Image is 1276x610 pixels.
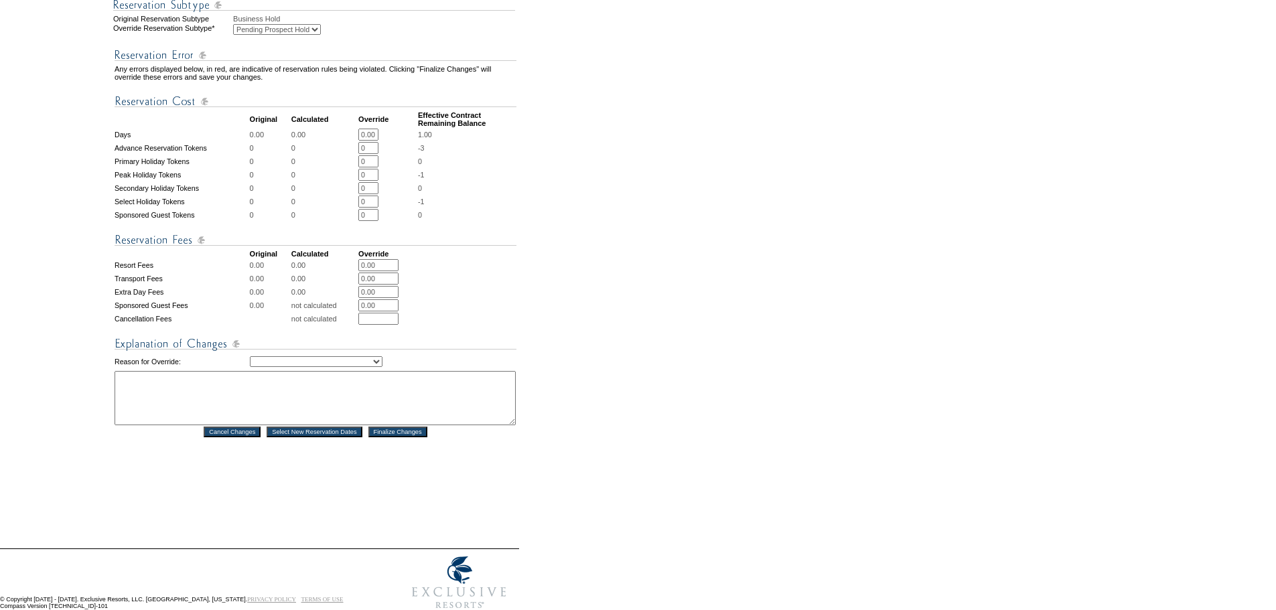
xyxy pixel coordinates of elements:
td: Override [358,250,417,258]
td: Select Holiday Tokens [115,196,249,208]
td: Effective Contract Remaining Balance [418,111,516,127]
td: 0.00 [291,286,357,298]
span: -3 [418,144,424,152]
td: 0.00 [291,273,357,285]
a: PRIVACY POLICY [247,596,296,603]
td: Primary Holiday Tokens [115,155,249,167]
td: Reason for Override: [115,354,249,370]
td: Override [358,111,417,127]
td: Any errors displayed below, in red, are indicative of reservation rules being violated. Clicking ... [115,65,516,81]
input: Cancel Changes [204,427,261,437]
td: 0 [291,182,357,194]
img: Explanation of Changes [115,335,516,352]
img: Reservation Cost [115,93,516,110]
td: 0 [250,169,290,181]
td: 0 [250,155,290,167]
td: Sponsored Guest Fees [115,299,249,311]
td: 0.00 [250,129,290,141]
span: 1.00 [418,131,432,139]
td: 0 [250,182,290,194]
td: 0.00 [291,259,357,271]
td: Original [250,250,290,258]
img: Reservation Fees [115,232,516,248]
td: 0.00 [250,273,290,285]
td: 0 [291,209,357,221]
td: Advance Reservation Tokens [115,142,249,154]
span: 0 [418,157,422,165]
td: Secondary Holiday Tokens [115,182,249,194]
td: Calculated [291,250,357,258]
td: 0 [250,196,290,208]
span: -1 [418,171,424,179]
td: 0 [291,155,357,167]
td: Calculated [291,111,357,127]
td: Transport Fees [115,273,249,285]
span: -1 [418,198,424,206]
td: Peak Holiday Tokens [115,169,249,181]
td: 0 [291,169,357,181]
td: Original [250,111,290,127]
a: TERMS OF USE [301,596,344,603]
td: 0.00 [291,129,357,141]
input: Select New Reservation Dates [267,427,362,437]
td: Resort Fees [115,259,249,271]
td: Days [115,129,249,141]
td: Sponsored Guest Tokens [115,209,249,221]
td: 0 [291,196,357,208]
td: 0 [250,209,290,221]
span: 0 [418,211,422,219]
td: 0 [291,142,357,154]
td: not calculated [291,313,357,325]
div: Business Hold [233,15,518,23]
td: 0.00 [250,286,290,298]
div: Override Reservation Subtype* [113,24,232,35]
td: 0 [250,142,290,154]
td: not calculated [291,299,357,311]
td: Extra Day Fees [115,286,249,298]
img: Reservation Errors [115,47,516,64]
div: Original Reservation Subtype [113,15,232,23]
td: Cancellation Fees [115,313,249,325]
input: Finalize Changes [368,427,427,437]
td: 0.00 [250,259,290,271]
span: 0 [418,184,422,192]
td: 0.00 [250,299,290,311]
